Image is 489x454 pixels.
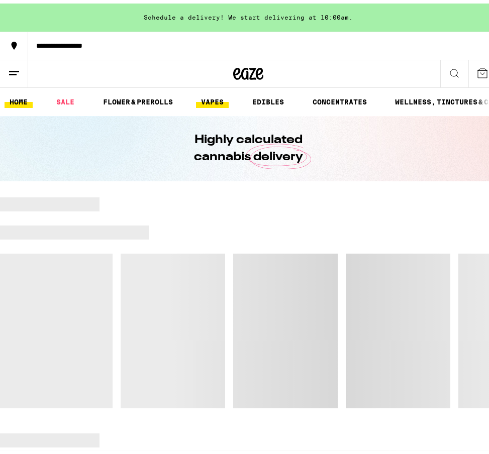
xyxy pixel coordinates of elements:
[98,92,178,104] a: FLOWER & PREROLLS
[165,128,331,162] h1: Highly calculated cannabis delivery
[247,92,289,104] a: EDIBLES
[196,92,229,104] a: VAPES
[51,92,79,104] a: SALE
[308,92,372,104] a: CONCENTRATES
[5,92,33,104] a: HOME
